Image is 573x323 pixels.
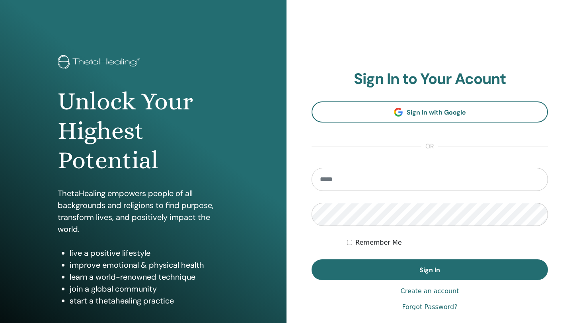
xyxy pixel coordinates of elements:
li: join a global community [70,283,229,295]
a: Sign In with Google [312,101,548,123]
h1: Unlock Your Highest Potential [58,87,229,175]
span: or [421,142,438,151]
h2: Sign In to Your Acount [312,70,548,88]
span: Sign In with Google [407,108,466,117]
p: ThetaHealing empowers people of all backgrounds and religions to find purpose, transform lives, a... [58,187,229,235]
span: Sign In [419,266,440,274]
button: Sign In [312,259,548,280]
li: improve emotional & physical health [70,259,229,271]
li: live a positive lifestyle [70,247,229,259]
a: Forgot Password? [402,302,457,312]
li: learn a world-renowned technique [70,271,229,283]
label: Remember Me [355,238,402,247]
a: Create an account [400,286,459,296]
li: start a thetahealing practice [70,295,229,307]
div: Keep me authenticated indefinitely or until I manually logout [347,238,548,247]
